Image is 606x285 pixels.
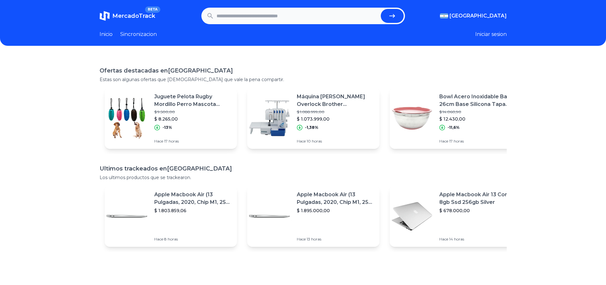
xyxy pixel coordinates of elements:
img: Featured image [105,96,149,141]
img: MercadoTrack [100,11,110,21]
p: $ 14.060,90 [439,109,517,115]
p: Apple Macbook Air (13 Pulgadas, 2020, Chip M1, 256 Gb De Ssd, 8 Gb De Ram) - Plata [297,191,374,206]
a: Featured imageJuguete Pelota Rugby Mordillo Perro Mascota Grande$ 9.500,00$ 8.265,00-13%Hace 17 h... [105,88,237,149]
span: MercadoTrack [112,12,155,19]
img: Argentina [440,13,448,18]
img: Featured image [390,194,434,239]
p: $ 12.430,00 [439,116,517,122]
h1: Ultimos trackeados en [GEOGRAPHIC_DATA] [100,164,507,173]
a: Featured imageApple Macbook Air (13 Pulgadas, 2020, Chip M1, 256 Gb De Ssd, 8 Gb De Ram) - Plata$... [247,186,380,247]
p: Apple Macbook Air 13 Core I5 8gb Ssd 256gb Silver [439,191,517,206]
p: $ 678.000,00 [439,207,517,214]
p: $ 1.073.999,00 [297,116,374,122]
h1: Ofertas destacadas en [GEOGRAPHIC_DATA] [100,66,507,75]
p: -11,6% [448,125,460,130]
p: $ 1.803.859,06 [154,207,232,214]
button: Iniciar sesion [475,31,507,38]
p: Estas son algunas ofertas que [DEMOGRAPHIC_DATA] que vale la pena compartir. [100,76,507,83]
img: Featured image [247,96,292,141]
img: Featured image [390,96,434,141]
img: Featured image [105,194,149,239]
p: $ 1.088.999,00 [297,109,374,115]
span: BETA [145,6,160,13]
a: Inicio [100,31,113,38]
a: Featured imageApple Macbook Air (13 Pulgadas, 2020, Chip M1, 256 Gb De Ssd, 8 Gb De Ram) - Plata$... [105,186,237,247]
p: Juguete Pelota Rugby Mordillo Perro Mascota Grande [154,93,232,108]
p: Máquina [PERSON_NAME] Overlock Brother Remalladora 3534dt Portable Blanca 220v [297,93,374,108]
p: Hace 13 horas [297,237,374,242]
p: Los ultimos productos que se trackearon. [100,174,507,181]
p: -1,38% [305,125,318,130]
p: Hace 10 horas [297,139,374,144]
p: Bowl Acero Inoxidable Batir 26cm Base Silicona Tapa Hermetic [439,93,517,108]
p: Hace 17 horas [154,139,232,144]
a: Featured imageMáquina [PERSON_NAME] Overlock Brother Remalladora 3534dt Portable Blanca 220v$ 1.0... [247,88,380,149]
p: $ 8.265,00 [154,116,232,122]
p: Hace 14 horas [439,237,517,242]
a: Featured imageApple Macbook Air 13 Core I5 8gb Ssd 256gb Silver$ 678.000,00Hace 14 horas [390,186,522,247]
p: $ 1.895.000,00 [297,207,374,214]
img: Featured image [247,194,292,239]
p: -13% [163,125,172,130]
a: MercadoTrackBETA [100,11,155,21]
p: Apple Macbook Air (13 Pulgadas, 2020, Chip M1, 256 Gb De Ssd, 8 Gb De Ram) - Plata [154,191,232,206]
a: Featured imageBowl Acero Inoxidable Batir 26cm Base Silicona Tapa Hermetic$ 14.060,90$ 12.430,00-... [390,88,522,149]
button: [GEOGRAPHIC_DATA] [440,12,507,20]
p: Hace 8 horas [154,237,232,242]
a: Sincronizacion [120,31,157,38]
p: $ 9.500,00 [154,109,232,115]
p: Hace 17 horas [439,139,517,144]
span: [GEOGRAPHIC_DATA] [449,12,507,20]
